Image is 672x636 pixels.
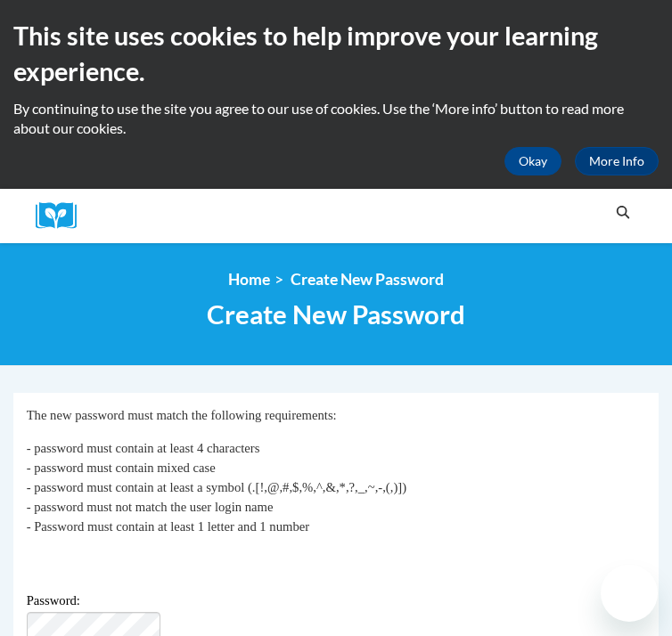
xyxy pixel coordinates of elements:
[27,592,234,612] span: Password:
[291,270,444,289] span: Create New Password
[228,270,270,289] a: Home
[36,202,89,230] a: Cox Campus
[27,408,337,422] span: The new password must match the following requirements:
[207,298,465,330] span: Create New Password
[13,18,659,90] h2: This site uses cookies to help improve your learning experience.
[575,147,659,175] a: More Info
[504,147,561,175] button: Okay
[27,441,406,534] span: - password must contain at least 4 characters - password must contain mixed case - password must ...
[36,202,89,230] img: Logo brand
[601,565,658,622] iframe: Button to launch messaging window
[13,99,659,138] p: By continuing to use the site you agree to our use of cookies. Use the ‘More info’ button to read...
[610,202,636,224] button: Search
